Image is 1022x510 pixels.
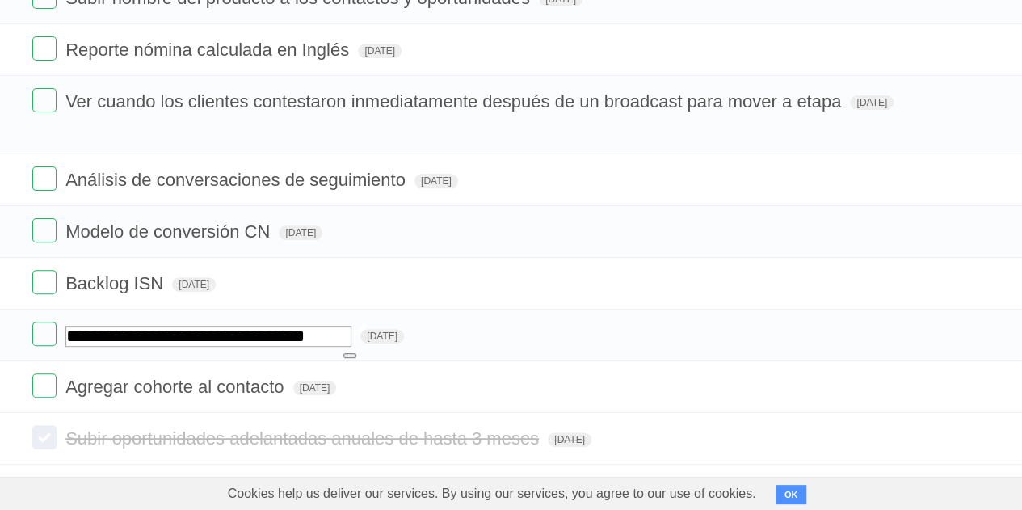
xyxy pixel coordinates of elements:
[358,44,402,58] span: [DATE]
[65,377,288,397] span: Agregar cohorte al contacto
[65,170,410,190] span: Análisis de conversaciones de seguimiento
[32,270,57,294] label: Done
[65,221,274,242] span: Modelo de conversión CN
[414,174,458,188] span: [DATE]
[32,218,57,242] label: Done
[65,91,845,112] span: Ver cuando los clientes contestaron inmediatamente después de un broadcast para mover a etapa
[65,428,543,449] span: Subir oportunidades adelantadas anuales de hasta 3 meses
[279,225,322,240] span: [DATE]
[32,36,57,61] label: Done
[32,425,57,449] label: Done
[293,381,337,395] span: [DATE]
[65,40,353,60] span: Reporte nómina calculada en Inglés
[65,273,167,293] span: Backlog ISN
[776,485,807,504] button: OK
[360,329,404,344] span: [DATE]
[32,88,57,112] label: Done
[212,478,772,510] span: Cookies help us deliver our services. By using our services, you agree to our use of cookies.
[172,277,216,292] span: [DATE]
[548,432,591,447] span: [DATE]
[850,95,894,110] span: [DATE]
[32,166,57,191] label: Done
[32,373,57,398] label: Done
[32,322,57,346] label: Done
